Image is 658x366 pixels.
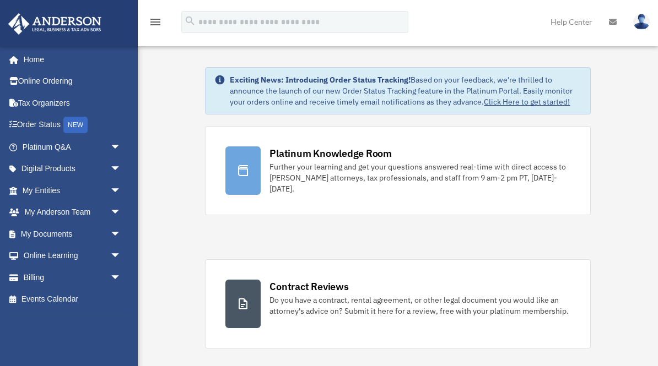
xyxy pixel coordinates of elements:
[149,15,162,29] i: menu
[8,158,138,180] a: Digital Productsarrow_drop_down
[184,15,196,27] i: search
[63,117,88,133] div: NEW
[230,75,411,85] strong: Exciting News: Introducing Order Status Tracking!
[8,245,138,267] a: Online Learningarrow_drop_down
[149,19,162,29] a: menu
[8,223,138,245] a: My Documentsarrow_drop_down
[5,13,105,35] img: Anderson Advisors Platinum Portal
[110,223,132,245] span: arrow_drop_down
[8,48,132,70] a: Home
[8,288,138,310] a: Events Calendar
[8,114,138,136] a: Order StatusNEW
[8,92,138,114] a: Tax Organizers
[8,136,138,158] a: Platinum Q&Aarrow_drop_down
[110,158,132,181] span: arrow_drop_down
[8,201,138,223] a: My Anderson Teamarrow_drop_down
[269,161,570,194] div: Further your learning and get your questions answered real-time with direct access to [PERSON_NAM...
[269,294,570,316] div: Do you have a contract, rental agreement, or other legal document you would like an attorney's ad...
[110,266,132,289] span: arrow_drop_down
[269,146,392,160] div: Platinum Knowledge Room
[633,14,650,30] img: User Pic
[205,259,590,348] a: Contract Reviews Do you have a contract, rental agreement, or other legal document you would like...
[8,266,138,288] a: Billingarrow_drop_down
[205,126,590,215] a: Platinum Knowledge Room Further your learning and get your questions answered real-time with dire...
[269,280,348,293] div: Contract Reviews
[230,74,581,107] div: Based on your feedback, we're thrilled to announce the launch of our new Order Status Tracking fe...
[8,70,138,92] a: Online Ordering
[110,245,132,267] span: arrow_drop_down
[8,179,138,201] a: My Entitiesarrow_drop_down
[110,179,132,202] span: arrow_drop_down
[110,136,132,159] span: arrow_drop_down
[484,97,570,107] a: Click Here to get started!
[110,201,132,224] span: arrow_drop_down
